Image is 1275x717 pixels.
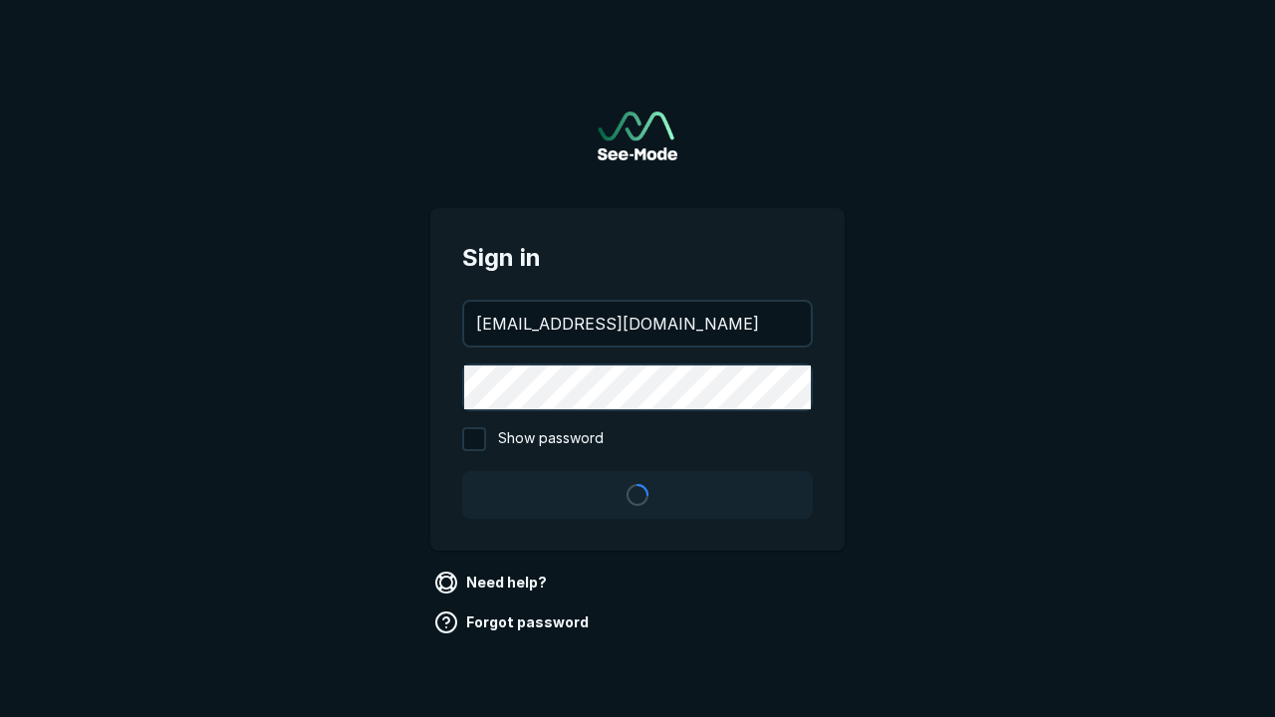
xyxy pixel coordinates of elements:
a: Go to sign in [598,112,677,160]
input: your@email.com [464,302,811,346]
span: Sign in [462,240,813,276]
a: Need help? [430,567,555,598]
img: See-Mode Logo [598,112,677,160]
span: Show password [498,427,604,451]
a: Forgot password [430,606,597,638]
